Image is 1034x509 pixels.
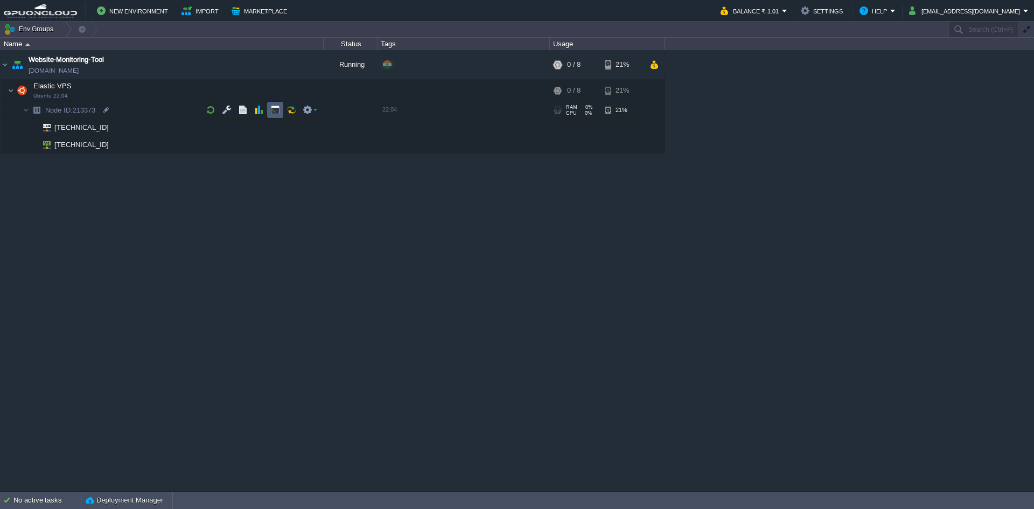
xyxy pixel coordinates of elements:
button: New Environment [97,4,171,17]
div: 21% [605,80,640,101]
div: Usage [550,38,664,50]
span: [TECHNICAL_ID] [53,119,110,136]
div: Running [324,50,378,79]
img: AMDAwAAAACH5BAEAAAAALAAAAAABAAEAAAICRAEAOw== [23,102,29,118]
img: AMDAwAAAACH5BAEAAAAALAAAAAABAAEAAAICRAEAOw== [15,80,30,101]
span: 0% [581,110,592,116]
span: Elastic VPS [32,81,73,90]
img: AMDAwAAAACH5BAEAAAAALAAAAAABAAEAAAICRAEAOw== [8,80,14,101]
div: 21% [605,50,640,79]
img: AMDAwAAAACH5BAEAAAAALAAAAAABAAEAAAICRAEAOw== [36,119,51,136]
img: GPUonCLOUD [4,4,77,18]
div: 0 / 8 [567,80,581,101]
div: 0 / 8 [567,50,581,79]
a: Elastic VPSUbuntu 22.04 [32,82,73,90]
button: Import [181,4,222,17]
button: [EMAIL_ADDRESS][DOMAIN_NAME] [909,4,1023,17]
span: [DOMAIN_NAME] [29,65,79,76]
span: [TECHNICAL_ID] [53,136,110,153]
img: AMDAwAAAACH5BAEAAAAALAAAAAABAAEAAAICRAEAOw== [36,136,51,153]
img: AMDAwAAAACH5BAEAAAAALAAAAAABAAEAAAICRAEAOw== [1,50,9,79]
div: Name [1,38,323,50]
img: AMDAwAAAACH5BAEAAAAALAAAAAABAAEAAAICRAEAOw== [29,136,36,153]
span: RAM [566,104,577,110]
span: Node ID: [45,106,73,114]
a: [TECHNICAL_ID] [53,123,110,131]
img: AMDAwAAAACH5BAEAAAAALAAAAAABAAEAAAICRAEAOw== [29,102,44,118]
span: Ubuntu 22.04 [33,93,68,99]
button: Deployment Manager [86,495,163,506]
div: No active tasks [13,492,81,509]
button: Settings [801,4,846,17]
span: 22.04 [382,106,397,113]
a: [TECHNICAL_ID] [53,141,110,149]
button: Balance ₹-1.01 [721,4,782,17]
span: 213373 [44,106,97,115]
div: Status [324,38,377,50]
a: Node ID:213373 [44,106,97,115]
img: AMDAwAAAACH5BAEAAAAALAAAAAABAAEAAAICRAEAOw== [10,50,25,79]
button: Marketplace [232,4,290,17]
a: Website-Monitoring-Tool [29,54,104,65]
div: 21% [605,102,640,118]
img: AMDAwAAAACH5BAEAAAAALAAAAAABAAEAAAICRAEAOw== [29,119,36,136]
div: Tags [378,38,549,50]
button: Env Groups [4,22,57,37]
span: 0% [582,104,592,110]
button: Help [860,4,890,17]
img: AMDAwAAAACH5BAEAAAAALAAAAAABAAEAAAICRAEAOw== [25,43,30,46]
span: CPU [566,110,577,116]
